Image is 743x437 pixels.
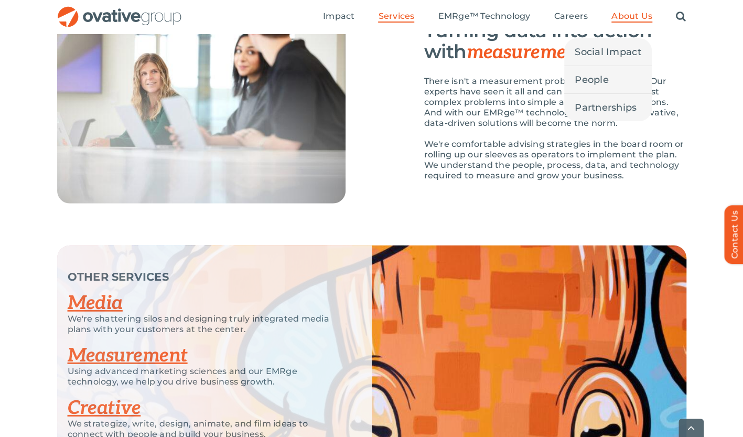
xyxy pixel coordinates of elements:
span: Partnerships [575,100,637,115]
span: People [575,72,609,87]
a: About Us [611,11,652,23]
p: Using advanced marketing sciences and our EMRge technology, we help you drive business growth. [68,366,346,387]
span: EMRge™ Technology [438,11,530,22]
h3: Turning data into action with [424,20,686,63]
img: Consulting – Measurement [57,20,346,204]
a: People [564,66,652,93]
a: EMRge™ Technology [438,11,530,23]
a: Social Impact [564,38,652,66]
a: Media [68,292,123,315]
a: Measurement [68,344,188,367]
span: Services [378,11,414,22]
p: There isn't a measurement problem we can't solve. Our experts have seen it all and can break down... [424,76,686,129]
span: About Us [611,11,652,22]
a: Creative [68,397,141,420]
a: Impact [323,11,354,23]
span: measurement [466,41,585,64]
p: We're shattering silos and designing truly integrated media plans with your customers at the center. [68,314,346,335]
p: OTHER SERVICES [68,272,346,282]
a: OG_Full_horizontal_RGB [57,5,182,15]
span: Impact [323,11,354,22]
a: Partnerships [564,94,652,121]
a: Search [676,11,686,23]
span: Careers [554,11,588,22]
span: Social Impact [575,45,641,59]
a: Services [378,11,414,23]
p: We're comfortable advising strategies in the board room or rolling up our sleeves as operators to... [424,139,686,181]
a: Careers [554,11,588,23]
